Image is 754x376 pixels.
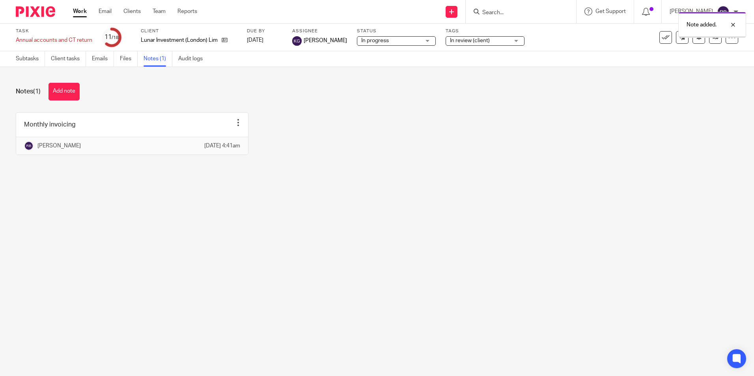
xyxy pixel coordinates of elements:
img: svg%3E [717,6,730,18]
p: Lunar Investment (London) Limited [141,36,218,44]
span: (1) [33,88,41,95]
label: Client [141,28,237,34]
img: svg%3E [24,141,34,151]
span: [PERSON_NAME] [304,37,347,45]
span: [DATE] [247,37,263,43]
img: svg%3E [292,36,302,46]
p: [PERSON_NAME] [37,142,81,150]
a: Team [153,7,166,15]
div: 11 [105,33,119,42]
div: Annual accounts and CT return [16,36,92,44]
a: Clients [123,7,141,15]
span: In progress [361,38,389,43]
a: Subtasks [16,51,45,67]
p: [DATE] 4:41am [204,142,240,150]
span: In review (client) [450,38,490,43]
small: /18 [112,35,119,40]
p: Note added. [687,21,717,29]
img: Pixie [16,6,55,17]
label: Task [16,28,92,34]
button: Add note [49,83,80,101]
a: Files [120,51,138,67]
a: Client tasks [51,51,86,67]
h1: Notes [16,87,41,96]
a: Audit logs [178,51,209,67]
label: Due by [247,28,282,34]
a: Notes (1) [144,51,172,67]
a: Work [73,7,87,15]
a: Reports [177,7,197,15]
a: Email [99,7,112,15]
label: Assignee [292,28,347,34]
a: Emails [92,51,114,67]
label: Status [357,28,436,34]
